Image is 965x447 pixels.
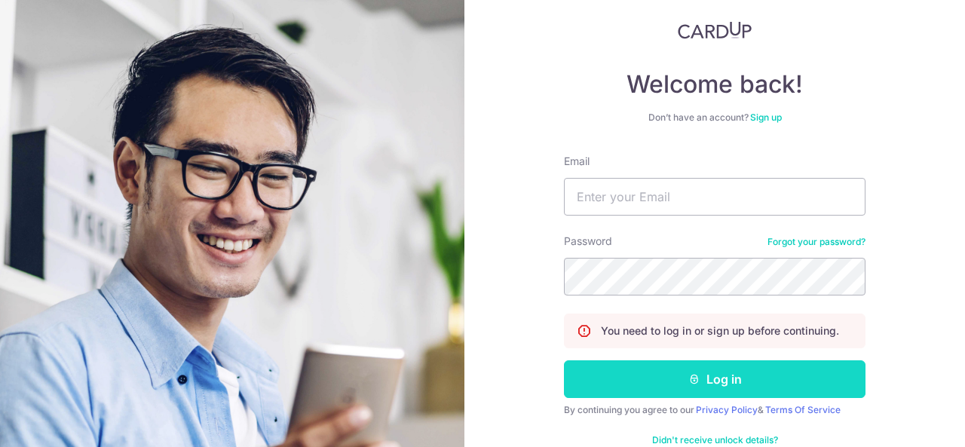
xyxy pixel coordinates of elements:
[696,404,758,415] a: Privacy Policy
[601,323,839,338] p: You need to log in or sign up before continuing.
[564,154,590,169] label: Email
[678,21,752,39] img: CardUp Logo
[765,404,841,415] a: Terms Of Service
[564,178,865,216] input: Enter your Email
[564,112,865,124] div: Don’t have an account?
[767,236,865,248] a: Forgot your password?
[750,112,782,123] a: Sign up
[564,404,865,416] div: By continuing you agree to our &
[564,69,865,100] h4: Welcome back!
[564,360,865,398] button: Log in
[652,434,778,446] a: Didn't receive unlock details?
[564,234,612,249] label: Password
